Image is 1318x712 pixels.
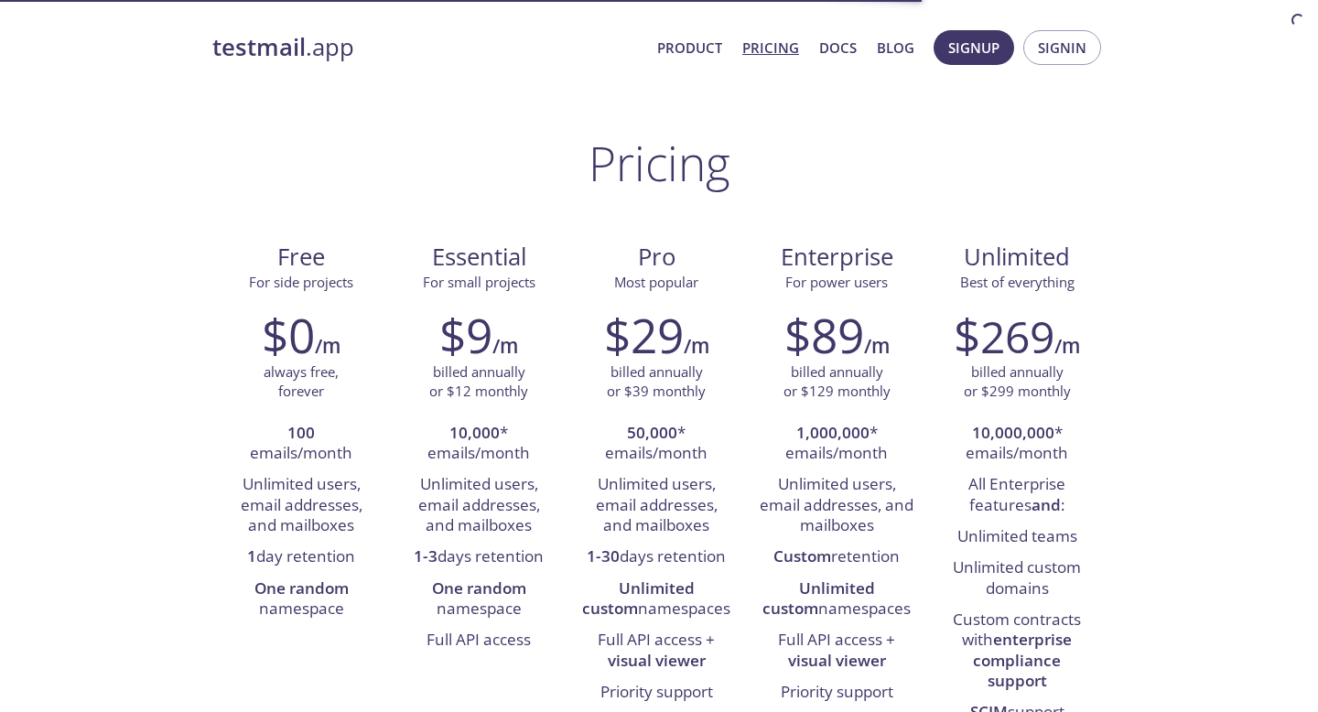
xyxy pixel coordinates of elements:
strong: enterprise compliance support [973,629,1072,691]
li: retention [759,542,914,573]
li: namespace [226,574,376,626]
span: Free [227,242,375,273]
p: billed annually or $39 monthly [607,362,706,402]
p: always free, forever [264,362,339,402]
a: Docs [819,36,857,59]
button: Signup [934,30,1014,65]
h2: $ [954,307,1054,362]
strong: Unlimited custom [582,577,695,619]
li: Unlimited users, email addresses, and mailboxes [404,469,554,542]
li: Unlimited users, email addresses, and mailboxes [759,469,914,542]
h2: $9 [439,307,492,362]
span: Signup [948,36,999,59]
span: For power users [785,273,888,291]
li: days retention [581,542,731,573]
strong: 100 [287,422,315,443]
li: Unlimited teams [942,522,1092,553]
strong: 1,000,000 [796,422,870,443]
h2: $0 [262,307,315,362]
li: Unlimited users, email addresses, and mailboxes [226,469,376,542]
li: All Enterprise features : [942,469,1092,522]
strong: One random [254,577,349,599]
strong: and [1032,494,1061,515]
li: namespaces [759,574,914,626]
a: Product [657,36,722,59]
strong: 1 [247,545,256,566]
p: billed annually or $129 monthly [783,362,891,402]
strong: 10,000,000 [972,422,1054,443]
p: billed annually or $299 monthly [964,362,1071,402]
h1: Pricing [589,135,730,190]
button: Signin [1023,30,1101,65]
li: * emails/month [942,418,1092,470]
span: Best of everything [960,273,1075,291]
span: Pro [582,242,730,273]
span: For small projects [423,273,535,291]
span: For side projects [249,273,353,291]
strong: visual viewer [608,650,706,671]
p: billed annually or $12 monthly [429,362,528,402]
span: Most popular [614,273,698,291]
li: emails/month [226,418,376,470]
li: Unlimited users, email addresses, and mailboxes [581,469,731,542]
li: day retention [226,542,376,573]
span: 269 [980,307,1054,366]
strong: 10,000 [449,422,500,443]
strong: 1-3 [414,545,438,566]
li: namespaces [581,574,731,626]
a: testmail.app [212,32,643,63]
li: * emails/month [581,418,731,470]
h6: /m [492,330,518,361]
li: Full API access [404,625,554,656]
li: namespace [404,574,554,626]
strong: 50,000 [627,422,677,443]
li: Custom contracts with [942,605,1092,697]
strong: visual viewer [788,650,886,671]
strong: Unlimited custom [762,577,875,619]
h6: /m [1054,330,1080,361]
li: Unlimited custom domains [942,553,1092,605]
li: Full API access + [581,625,731,677]
li: days retention [404,542,554,573]
h6: /m [684,330,709,361]
strong: Custom [773,545,831,566]
a: Blog [877,36,914,59]
h2: $29 [604,307,684,362]
li: * emails/month [759,418,914,470]
li: Priority support [581,677,731,708]
h6: /m [315,330,340,361]
li: Priority support [759,677,914,708]
span: Signin [1038,36,1086,59]
span: Enterprise [760,242,913,273]
li: * emails/month [404,418,554,470]
strong: testmail [212,31,306,63]
a: Pricing [742,36,799,59]
span: Essential [405,242,553,273]
strong: 1-30 [587,545,620,566]
span: Unlimited [964,241,1070,273]
li: Full API access + [759,625,914,677]
strong: One random [432,577,526,599]
h2: $89 [784,307,864,362]
h6: /m [864,330,890,361]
